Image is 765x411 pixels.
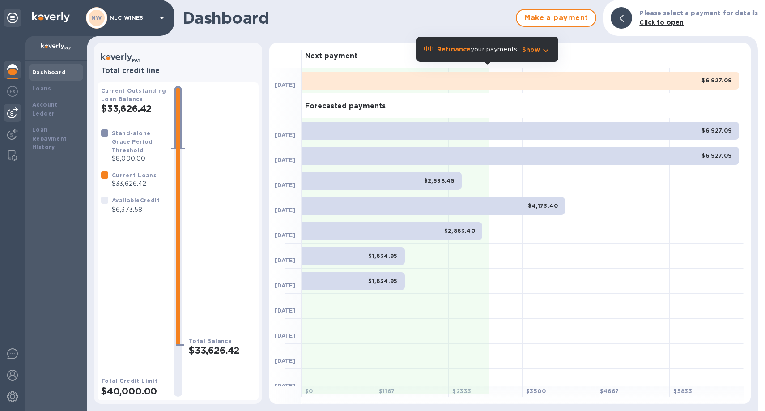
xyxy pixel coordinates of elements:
h3: Next payment [305,52,357,60]
p: $6,373.58 [112,205,160,214]
b: [DATE] [275,257,296,264]
b: $ 4667 [600,388,619,394]
p: your payments. [437,45,518,54]
b: [DATE] [275,157,296,163]
button: Show [522,45,551,54]
b: Current Outstanding Loan Balance [101,87,166,103]
img: Logo [32,12,70,22]
h2: $40,000.00 [101,385,167,397]
p: Show [522,45,540,54]
b: Loan Repayment History [32,126,67,151]
b: $6,927.09 [701,77,732,84]
p: NLC WINES [110,15,154,21]
b: $ 5833 [673,388,692,394]
b: [DATE] [275,307,296,314]
p: $33,626.42 [112,179,157,188]
b: [DATE] [275,81,296,88]
b: [DATE] [275,282,296,289]
b: $1,634.95 [368,253,398,259]
h1: Dashboard [183,9,511,27]
b: $6,927.09 [701,152,732,159]
b: $ 3500 [526,388,546,394]
button: Make a payment [516,9,596,27]
b: Loans [32,85,51,92]
h2: $33,626.42 [189,345,255,356]
b: [DATE] [275,207,296,214]
b: Dashboard [32,69,66,76]
b: $6,927.09 [701,127,732,134]
b: Click to open [639,19,684,26]
h2: $33,626.42 [101,103,167,114]
b: $1,634.95 [368,278,398,284]
img: Foreign exchange [7,86,18,97]
b: Current Loans [112,172,157,179]
b: $4,173.40 [528,202,558,209]
b: [DATE] [275,232,296,239]
b: Refinance [437,46,471,53]
b: [DATE] [275,182,296,188]
b: Available Credit [112,197,160,204]
h3: Total credit line [101,67,255,75]
b: Total Balance [189,338,232,344]
b: NW [91,14,102,21]
h3: Forecasted payments [305,102,386,111]
b: Stand-alone Grace Period Threshold [112,130,153,154]
b: [DATE] [275,132,296,138]
b: Total Credit Limit [101,377,157,384]
b: $2,863.40 [444,227,476,234]
b: [DATE] [275,357,296,364]
p: $8,000.00 [112,154,167,163]
span: Make a payment [524,13,588,23]
b: Account Ledger [32,101,58,117]
b: Please select a payment for details [639,9,758,17]
b: [DATE] [275,382,296,389]
div: Unpin categories [4,9,21,27]
b: [DATE] [275,332,296,339]
b: $2,538.45 [424,177,455,184]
